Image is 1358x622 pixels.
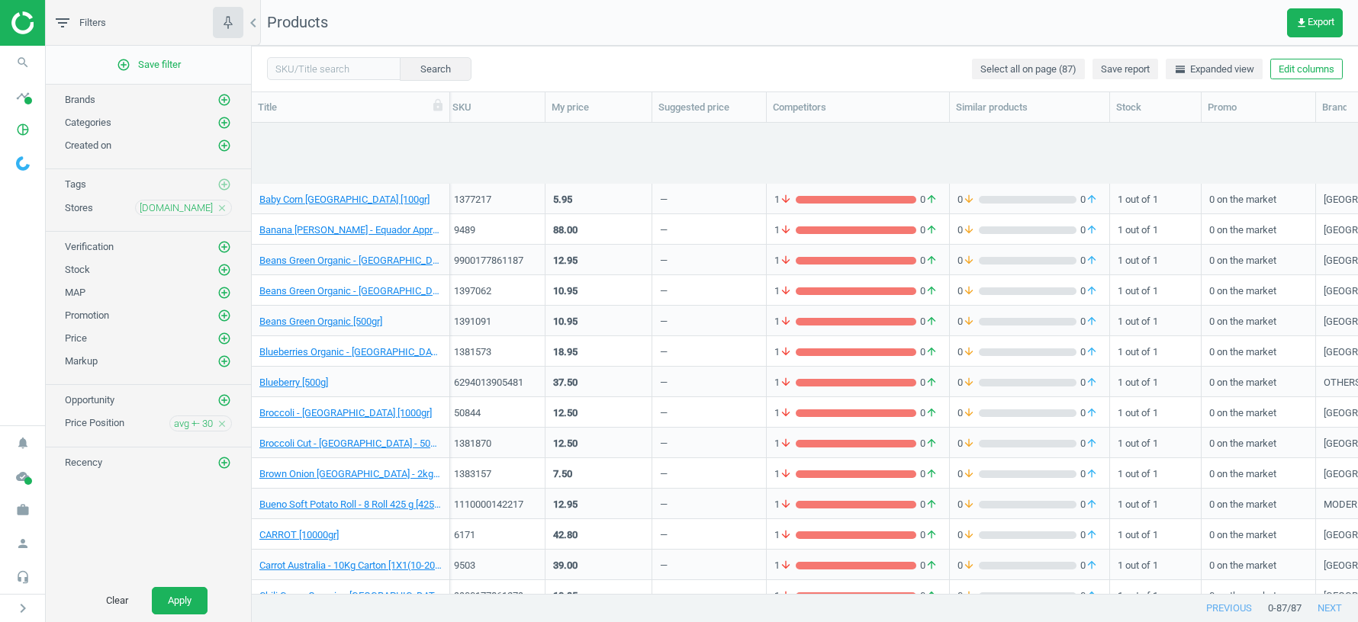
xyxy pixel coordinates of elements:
i: arrow_upward [925,528,938,542]
button: Search [400,57,471,80]
button: next [1302,595,1358,622]
span: 0 [916,498,941,511]
span: Products [267,13,328,31]
div: 1 out of 1 [1118,277,1193,303]
div: 9503 [454,559,537,572]
span: / 87 [1287,601,1302,615]
div: 7.50 [553,467,572,481]
div: — [660,589,668,608]
div: 1 out of 1 [1118,307,1193,334]
a: Beans Green Organic - [GEOGRAPHIC_DATA] - 500g [500gr] [259,284,442,298]
div: 9489 [454,223,537,237]
span: Created on [65,139,111,151]
div: — [660,223,668,242]
span: 0 [1076,254,1102,268]
button: add_circle_outlineSave filter [46,50,251,80]
span: 0 [957,437,979,450]
div: — [660,467,668,486]
a: Bueno Soft Potato Roll - 8 Roll 425 g [425gm] [259,498,442,511]
i: arrow_upward [1086,376,1098,390]
i: arrow_downward [780,528,792,542]
a: Beans Green Organic - [GEOGRAPHIC_DATA] - 500g [500gr] [259,254,442,268]
i: arrow_downward [963,193,975,207]
span: 0 [1076,528,1102,542]
a: Chili Green Organic - [GEOGRAPHIC_DATA] - 300g [300gr] [259,589,442,603]
a: Baby Corn [GEOGRAPHIC_DATA] [100gr] [259,193,430,207]
span: 0 [1076,345,1102,359]
i: arrow_upward [1086,284,1098,298]
a: Broccoli Cut - [GEOGRAPHIC_DATA] - 500g [500gr] [259,437,442,450]
span: 0 [916,376,941,390]
button: add_circle_outline [217,92,232,107]
span: 1 [774,437,796,450]
span: 0 [957,406,979,420]
div: 1397062 [454,284,537,298]
span: 0 [916,345,941,359]
i: arrow_downward [780,345,792,359]
span: 0 [957,376,979,390]
button: Select all on page (87) [972,59,1085,80]
span: Price Position [65,417,124,428]
i: arrow_upward [1086,559,1098,572]
button: get_appExport [1287,8,1343,37]
i: arrow_upward [925,467,938,481]
div: Title [258,101,443,114]
div: 0 on the market [1209,490,1308,517]
div: 1 out of 1 [1118,429,1193,456]
i: arrow_upward [1086,437,1098,450]
i: arrow_upward [1086,467,1098,481]
button: add_circle_outline [217,262,232,277]
div: 18.95 [553,345,578,359]
span: 0 [1076,284,1102,298]
i: add_circle_outline [217,93,231,107]
span: 1 [774,406,796,420]
a: Blueberries Organic - [GEOGRAPHIC_DATA] [259,345,442,359]
i: arrow_downward [780,437,792,450]
i: arrow_downward [963,345,975,359]
div: Suggested price [658,101,760,114]
span: 1 [774,223,796,237]
div: — [660,315,668,334]
div: Similar products [956,101,1103,114]
div: 0 on the market [1209,185,1308,212]
i: add_circle_outline [217,240,231,254]
span: Stores [65,202,93,213]
div: 10.95 [553,284,578,298]
i: arrow_upward [1086,254,1098,268]
i: headset_mic [8,563,37,592]
i: arrow_downward [963,559,975,572]
div: 39.00 [553,559,578,572]
i: add_circle_outline [217,309,231,322]
div: 1391091 [454,315,537,329]
span: 0 [957,193,979,207]
i: arrow_downward [963,284,975,298]
div: SKU [452,101,539,114]
div: 0 on the market [1209,277,1308,303]
div: Promo [1208,101,1309,114]
div: 0 on the market [1209,216,1308,242]
button: Edit columns [1270,59,1343,80]
div: 10.95 [553,589,578,603]
span: 0 [957,284,979,298]
span: 0 [1076,467,1102,481]
i: arrow_upward [925,437,938,450]
i: add_circle_outline [217,286,231,300]
button: add_circle_outline [217,239,232,255]
i: arrow_downward [963,589,975,603]
div: grid [252,123,1358,595]
div: 1 out of 1 [1118,338,1193,364]
i: arrow_downward [963,223,975,237]
div: — [660,254,668,273]
input: SKU/Title search [267,57,401,80]
div: 0 on the market [1209,246,1308,273]
span: 0 [1076,376,1102,390]
span: 0 [957,223,979,237]
button: add_circle_outline [217,354,232,369]
span: 0 [957,467,979,481]
a: Brown Onion [GEOGRAPHIC_DATA] - 2kg [2000gr] [259,467,442,481]
span: 0 [916,406,941,420]
i: close [217,418,227,429]
div: — [660,345,668,364]
img: wGWNvw8QSZomAAAAABJRU5ErkJggg== [16,156,30,171]
div: 37.50 [553,376,578,390]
